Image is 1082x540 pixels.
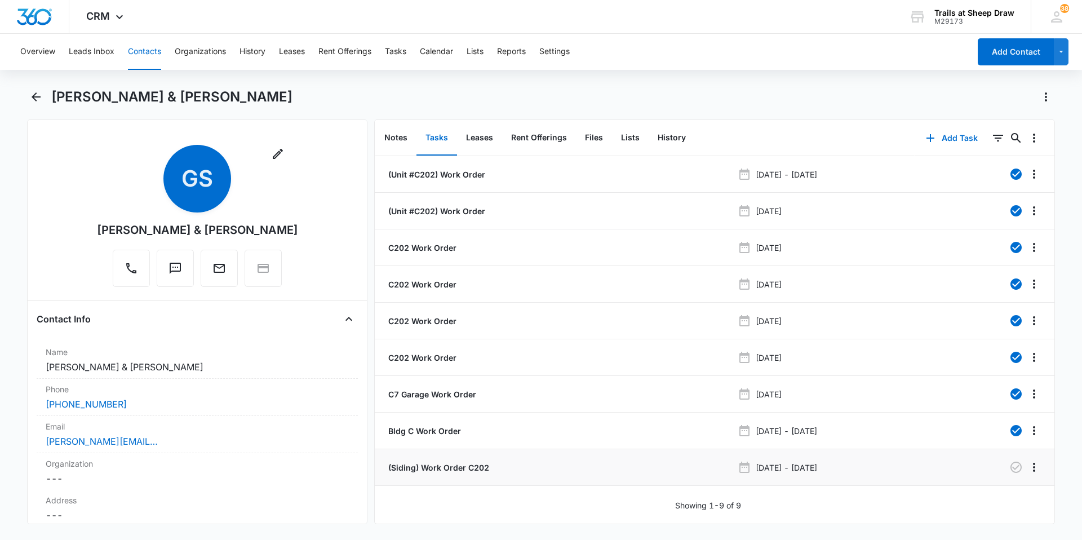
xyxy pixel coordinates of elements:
span: GS [163,145,231,213]
button: Overflow Menu [1025,348,1043,366]
a: C202 Work Order [386,242,456,254]
button: Overflow Menu [1025,129,1043,147]
div: notifications count [1060,4,1069,13]
button: Rent Offerings [502,121,576,156]
a: Call [113,267,150,277]
a: Text [157,267,194,277]
a: C202 Work Order [386,352,456,364]
button: Add Contact [978,38,1054,65]
button: Files [576,121,612,156]
a: C7 Garage Work Order [386,388,476,400]
span: CRM [86,10,110,22]
div: Name[PERSON_NAME] & [PERSON_NAME] [37,342,358,379]
button: Back [27,88,45,106]
button: Leases [279,34,305,70]
div: Address--- [37,490,358,527]
button: Notes [375,121,416,156]
button: Add Task [915,125,989,152]
a: (Unit #C202) Work Order [386,169,485,180]
dd: --- [46,472,349,485]
h1: [PERSON_NAME] & [PERSON_NAME] [51,88,292,105]
button: Rent Offerings [318,34,371,70]
button: Close [340,310,358,328]
h4: Contact Info [37,312,91,326]
p: [DATE] [756,278,782,290]
button: History [240,34,265,70]
p: [DATE] [756,242,782,254]
a: Bldg C Work Order [386,425,461,437]
button: Overflow Menu [1025,238,1043,256]
div: [PERSON_NAME] & [PERSON_NAME] [97,222,298,238]
button: Actions [1037,88,1055,106]
p: [DATE] - [DATE] [756,425,817,437]
a: (Siding) Work Order C202 [386,462,489,473]
label: Email [46,421,349,432]
p: [DATE] - [DATE] [756,462,817,473]
p: [DATE] [756,315,782,327]
label: Organization [46,458,349,470]
button: Reports [497,34,526,70]
button: Overflow Menu [1025,165,1043,183]
div: Organization--- [37,453,358,490]
button: Organizations [175,34,226,70]
a: C202 Work Order [386,315,456,327]
button: Overflow Menu [1025,385,1043,403]
label: Name [46,346,349,358]
button: Calendar [420,34,453,70]
div: Phone[PHONE_NUMBER] [37,379,358,416]
button: Text [157,250,194,287]
button: Lists [612,121,649,156]
div: account id [934,17,1014,25]
button: Leads Inbox [69,34,114,70]
div: account name [934,8,1014,17]
div: Email[PERSON_NAME][EMAIL_ADDRESS][DOMAIN_NAME] [37,416,358,453]
button: Overflow Menu [1025,312,1043,330]
button: Overview [20,34,55,70]
p: [DATE] [756,388,782,400]
dd: --- [46,508,349,522]
button: Filters [989,129,1007,147]
button: Call [113,250,150,287]
button: Tasks [385,34,406,70]
p: Showing 1-9 of 9 [675,499,741,511]
p: [DATE] [756,352,782,364]
a: [PHONE_NUMBER] [46,397,127,411]
button: Overflow Menu [1025,275,1043,293]
p: [DATE] - [DATE] [756,169,817,180]
button: Tasks [416,121,457,156]
button: Lists [467,34,484,70]
button: Settings [539,34,570,70]
button: Overflow Menu [1025,202,1043,220]
a: (Unit #C202) Work Order [386,205,485,217]
button: Overflow Menu [1025,458,1043,476]
dd: [PERSON_NAME] & [PERSON_NAME] [46,360,349,374]
a: C202 Work Order [386,278,456,290]
button: Email [201,250,238,287]
span: 38 [1060,4,1069,13]
button: Contacts [128,34,161,70]
p: [DATE] [756,205,782,217]
a: Email [201,267,238,277]
a: [PERSON_NAME][EMAIL_ADDRESS][DOMAIN_NAME] [46,435,158,448]
button: Search... [1007,129,1025,147]
button: Leases [457,121,502,156]
label: Phone [46,383,349,395]
button: Overflow Menu [1025,422,1043,440]
button: History [649,121,695,156]
label: Address [46,494,349,506]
